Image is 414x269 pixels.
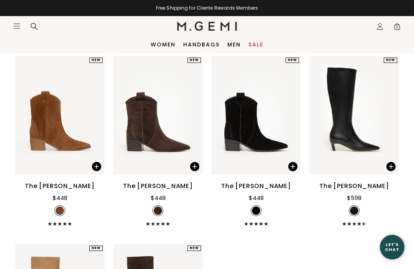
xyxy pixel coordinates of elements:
[113,56,202,226] a: The [PERSON_NAME]$448
[15,56,104,175] img: The Rita Basso
[89,58,103,63] div: NEW
[221,182,291,191] div: The [PERSON_NAME]
[177,21,237,31] img: M.Gemi
[393,24,401,32] span: 0
[187,58,201,63] div: NEW
[53,193,67,203] div: $448
[56,206,64,215] img: v_7389717004347_SWATCH_50x.jpg
[89,246,103,251] div: NEW
[25,182,95,191] div: The [PERSON_NAME]
[15,56,104,226] a: The [PERSON_NAME]$448
[286,58,299,63] div: NEW
[183,41,220,48] a: Handbags
[151,193,166,203] div: $448
[248,41,263,48] a: Sale
[13,22,21,30] button: Open site menu
[347,193,361,203] div: $598
[350,206,358,215] img: v_7274804117563_SWATCH_50x.jpg
[310,56,399,175] img: The Tina
[310,56,399,226] a: The [PERSON_NAME]$598
[380,242,404,252] div: Let's Chat
[384,58,397,63] div: NEW
[154,206,162,215] img: v_7255466442811_SWATCH_50x.jpg
[212,56,301,226] a: The [PERSON_NAME]$448
[187,246,201,251] div: NEW
[212,56,301,175] img: The Rita Basso
[227,41,241,48] a: Men
[113,56,202,175] img: The Rita Basso
[252,206,260,215] img: v_7255466410043_SWATCH_50x.jpg
[123,182,193,191] div: The [PERSON_NAME]
[319,182,389,191] div: The [PERSON_NAME]
[151,41,176,48] a: Women
[249,193,264,203] div: $448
